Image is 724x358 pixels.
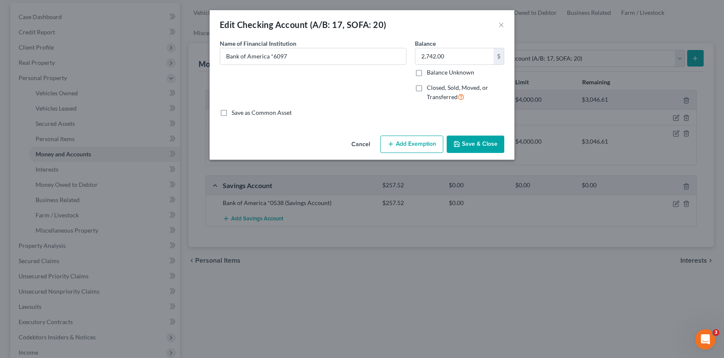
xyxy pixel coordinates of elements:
[695,329,716,350] iframe: Intercom live chat
[447,136,504,153] button: Save & Close
[232,108,292,117] label: Save as Common Asset
[494,48,504,64] div: $
[713,329,719,336] span: 3
[427,68,474,77] label: Balance Unknown
[498,19,504,30] button: ×
[380,136,443,153] button: Add Exemption
[427,84,488,100] span: Closed, Sold, Moved, or Transferred
[220,19,386,31] div: Edit Checking Account (A/B: 17, SOFA: 20)
[220,48,406,64] input: Enter name...
[345,136,377,153] button: Cancel
[415,48,494,64] input: 0.00
[220,40,296,47] span: Name of Financial Institution
[415,39,436,48] label: Balance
